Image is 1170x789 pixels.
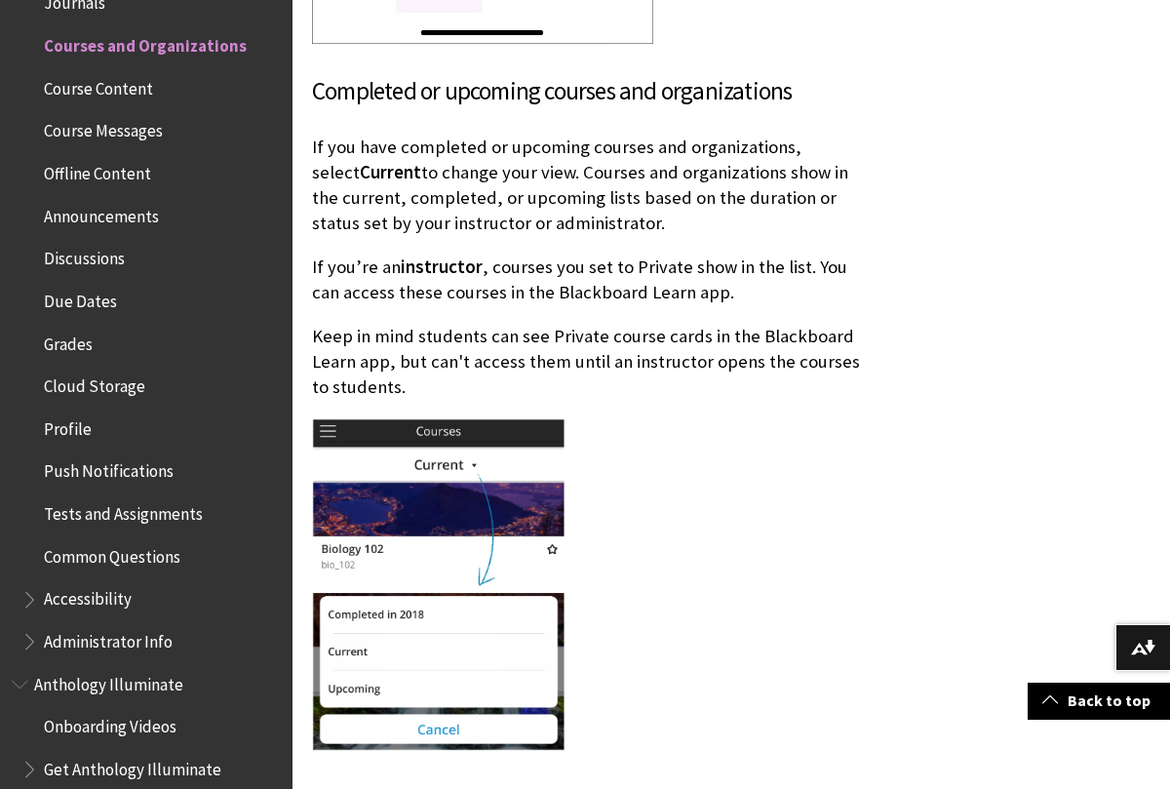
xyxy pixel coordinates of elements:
[44,413,92,439] span: Profile
[34,668,183,694] span: Anthology Illuminate
[44,242,125,268] span: Discussions
[44,583,132,610] span: Accessibility
[44,370,145,396] span: Cloud Storage
[44,497,203,524] span: Tests and Assignments
[401,256,483,278] span: instructor
[1028,683,1170,719] a: Back to top
[44,285,117,311] span: Due Dates
[44,625,173,651] span: Administrator Info
[312,324,862,401] p: Keep in mind students can see Private course cards in the Blackboard Learn app, but can't access ...
[312,73,862,110] h3: Completed or upcoming courses and organizations
[44,753,221,779] span: Get Anthology Illuminate
[44,455,174,482] span: Push Notifications
[44,711,176,737] span: Onboarding Videos
[44,328,93,354] span: Grades
[360,161,421,183] span: Current
[312,135,862,237] p: If you have completed or upcoming courses and organizations, select to change your view. Courses ...
[44,29,247,56] span: Courses and Organizations
[44,157,151,183] span: Offline Content
[44,115,163,141] span: Course Messages
[44,72,153,99] span: Course Content
[44,200,159,226] span: Announcements
[312,255,862,305] p: If you’re an , courses you set to Private show in the list. You can access these courses in the B...
[44,540,180,567] span: Common Questions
